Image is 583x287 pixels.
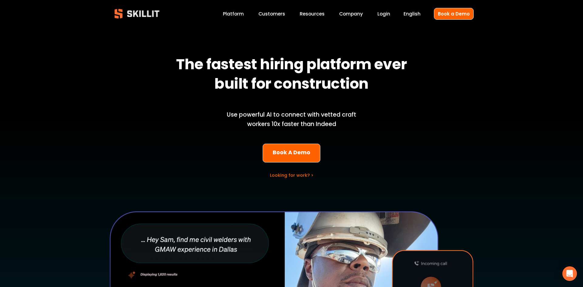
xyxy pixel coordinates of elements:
[223,10,244,18] a: Platform
[109,5,165,23] img: Skillit
[216,110,367,129] p: Use powerful AI to connect with vetted craft workers 10x faster than Indeed
[176,53,410,97] strong: The fastest hiring platform ever built for construction
[300,10,325,17] span: Resources
[434,8,474,20] a: Book a Demo
[377,10,390,18] a: Login
[258,10,285,18] a: Customers
[263,144,321,163] a: Book A Demo
[300,10,325,18] a: folder dropdown
[562,266,577,281] div: Open Intercom Messenger
[404,10,421,18] div: language picker
[270,172,313,178] a: Looking for work? >
[404,10,421,17] span: English
[339,10,363,18] a: Company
